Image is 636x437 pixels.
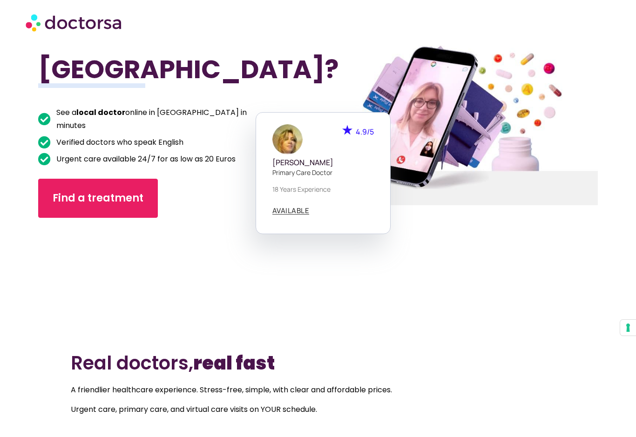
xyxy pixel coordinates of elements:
span: Find a treatment [53,191,143,206]
h2: Real doctors, [71,352,566,374]
p: Primary care doctor [272,168,374,177]
span: Urgent care available 24/7 for as low as 20 Euros [54,153,236,166]
span: Verified doctors who speak English [54,136,183,149]
button: Your consent preferences for tracking technologies [620,320,636,336]
b: real fast [193,350,275,376]
a: Find a treatment [38,179,158,218]
b: local doctor [76,107,125,118]
h5: [PERSON_NAME] [272,158,374,167]
p: A friendlier healthcare experience. Stress-free, simple, with clear and affordable prices. [71,383,566,397]
p: Urgent care, primary care, and virtual care visits on YOUR schedule. [71,403,566,416]
span: 4.9/5 [356,127,374,137]
p: 18 years experience [272,184,374,194]
span: AVAILABLE [272,207,310,214]
span: See a online in [GEOGRAPHIC_DATA] in minutes [54,106,276,132]
iframe: Customer reviews powered by Trustpilot [43,232,127,302]
a: AVAILABLE [272,207,310,215]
